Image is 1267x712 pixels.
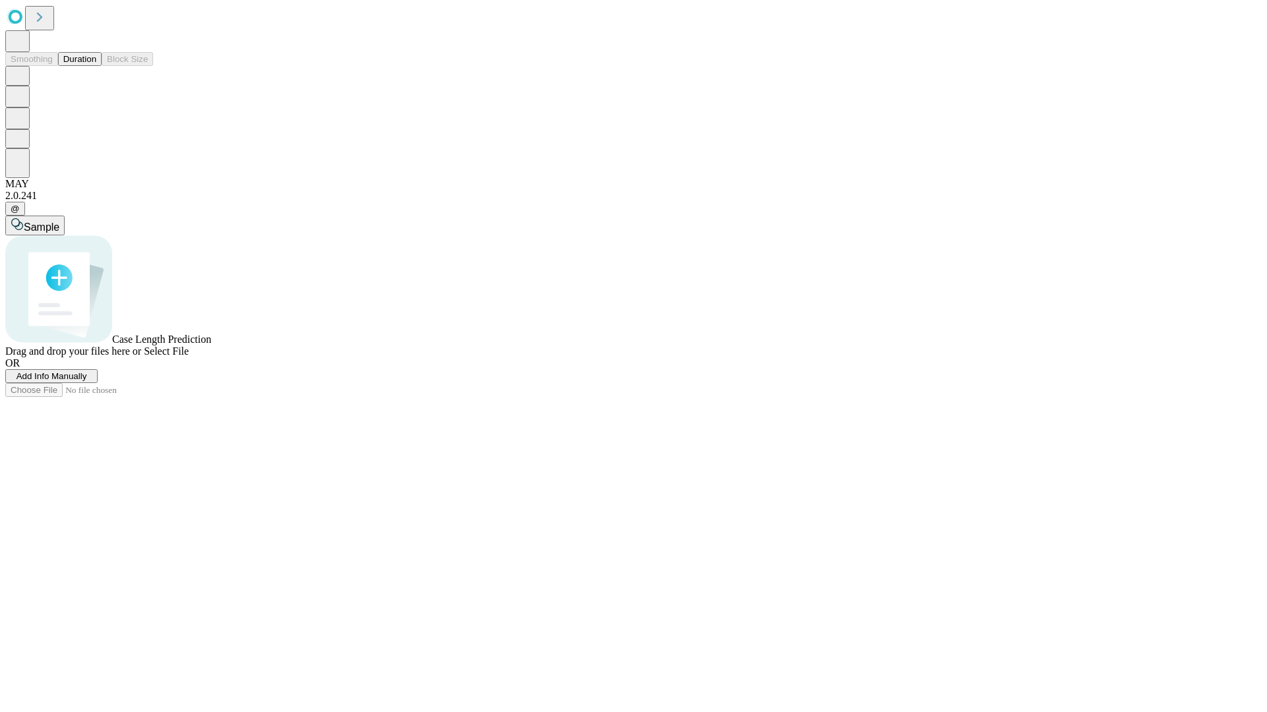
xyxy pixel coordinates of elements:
[5,216,65,235] button: Sample
[24,222,59,233] span: Sample
[112,334,211,345] span: Case Length Prediction
[144,345,189,357] span: Select File
[5,357,20,369] span: OR
[11,204,20,214] span: @
[5,178,1262,190] div: MAY
[102,52,153,66] button: Block Size
[58,52,102,66] button: Duration
[5,369,98,383] button: Add Info Manually
[5,345,141,357] span: Drag and drop your files here or
[5,52,58,66] button: Smoothing
[5,202,25,216] button: @
[5,190,1262,202] div: 2.0.241
[16,371,87,381] span: Add Info Manually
